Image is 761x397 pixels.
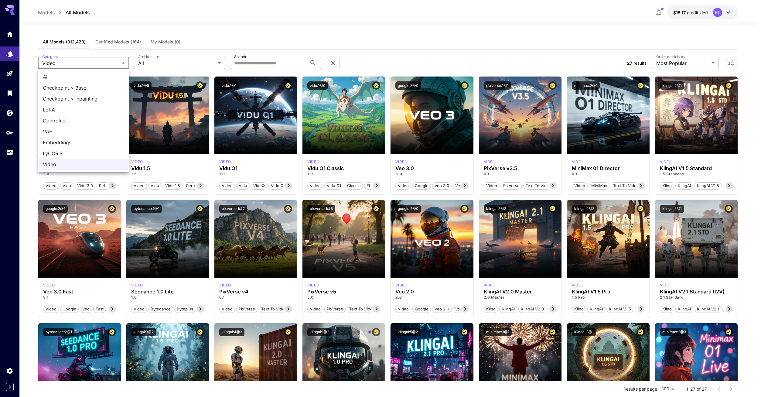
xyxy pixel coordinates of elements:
span: VAE [43,128,124,135]
span: All [43,73,124,80]
span: Checkpoint > Inpainting [43,95,124,102]
span: LyCORIS [43,150,124,157]
span: Checkpoint > Base [43,84,124,91]
span: Embeddings [43,139,124,146]
span: Video [43,161,124,168]
span: Controlnet [43,117,124,124]
span: LoRA [43,106,124,113]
